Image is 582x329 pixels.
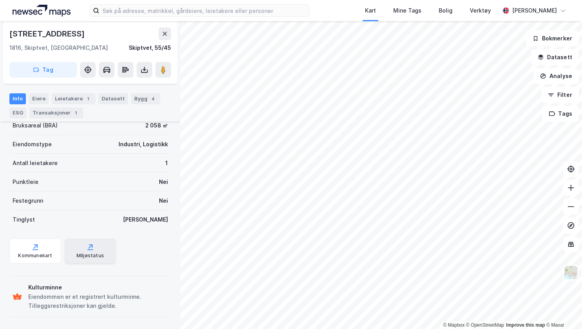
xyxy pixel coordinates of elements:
a: Mapbox [443,322,465,328]
div: Bolig [439,6,452,15]
input: Søk på adresse, matrikkel, gårdeiere, leietakere eller personer [99,5,309,16]
button: Filter [541,87,579,103]
div: Kontrollprogram for chat [543,291,582,329]
div: [PERSON_NAME] [123,215,168,224]
div: Industri, Logistikk [119,140,168,149]
button: Tag [9,62,77,78]
div: 1 [72,109,80,117]
div: Kart [365,6,376,15]
div: Skiptvet, 55/45 [129,43,171,53]
img: logo.a4113a55bc3d86da70a041830d287a7e.svg [13,5,71,16]
button: Analyse [533,68,579,84]
div: ESG [9,107,26,118]
div: Festegrunn [13,196,43,205]
div: Bygg [131,93,160,104]
div: Bruksareal (BRA) [13,121,58,130]
div: Transaksjoner [29,107,83,118]
div: Miljøstatus [77,253,104,259]
div: 2 058 ㎡ [145,121,168,130]
div: Verktøy [470,6,491,15]
a: Improve this map [506,322,545,328]
div: Kulturminne [28,283,168,292]
div: Eiendommen er et registrert kulturminne. Tilleggsrestriksjoner kan gjelde. [28,292,168,311]
div: [PERSON_NAME] [512,6,557,15]
div: Antall leietakere [13,158,58,168]
div: 1 [84,95,92,103]
button: Bokmerker [526,31,579,46]
div: Eiere [29,93,49,104]
div: [STREET_ADDRESS] [9,27,86,40]
div: Kommunekart [18,253,52,259]
div: 1 [165,158,168,168]
img: Z [564,265,578,280]
div: 1816, Skiptvet, [GEOGRAPHIC_DATA] [9,43,108,53]
div: Leietakere [52,93,95,104]
div: Mine Tags [393,6,421,15]
div: Datasett [99,93,128,104]
div: Punktleie [13,177,38,187]
iframe: Chat Widget [543,291,582,329]
button: Datasett [531,49,579,65]
a: OpenStreetMap [466,322,504,328]
button: Tags [542,106,579,122]
div: Nei [159,177,168,187]
div: 4 [149,95,157,103]
div: Tinglyst [13,215,35,224]
div: Info [9,93,26,104]
div: Nei [159,196,168,205]
div: Eiendomstype [13,140,52,149]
